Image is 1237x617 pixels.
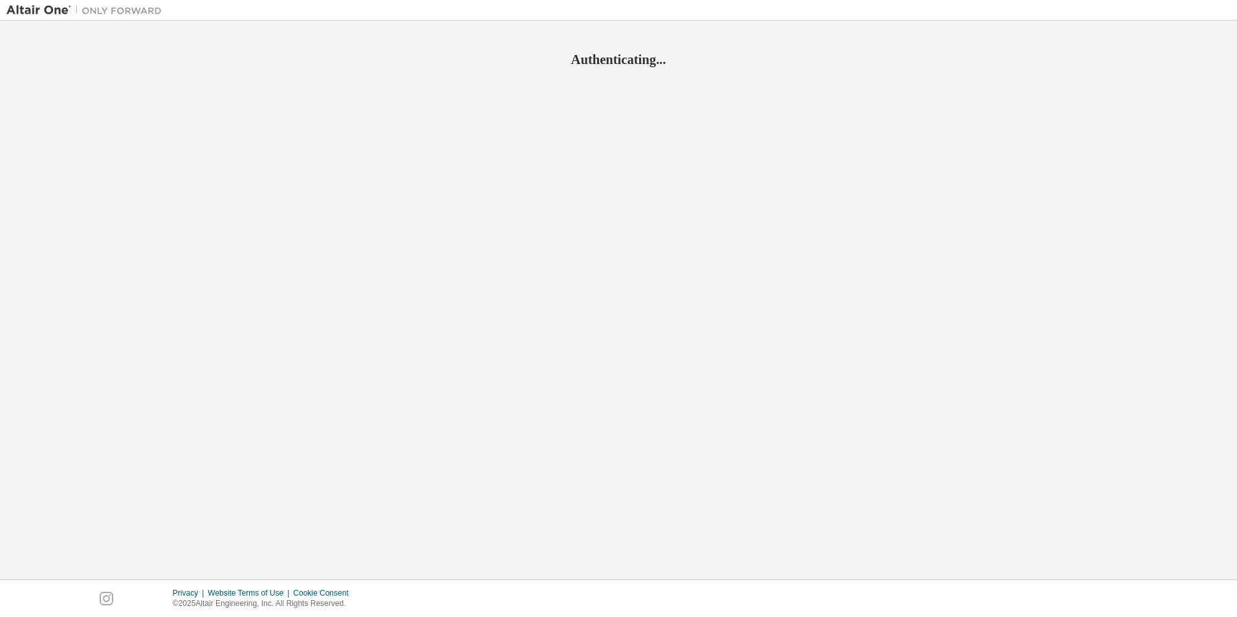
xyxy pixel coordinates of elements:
img: Altair One [6,4,168,17]
img: instagram.svg [100,592,113,605]
div: Website Terms of Use [208,588,293,598]
h2: Authenticating... [6,51,1231,68]
div: Privacy [173,588,208,598]
div: Cookie Consent [293,588,356,598]
p: © 2025 Altair Engineering, Inc. All Rights Reserved. [173,598,356,609]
